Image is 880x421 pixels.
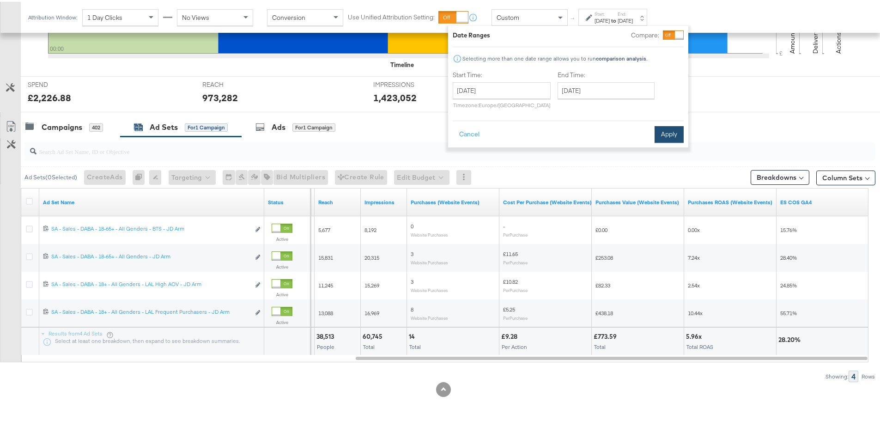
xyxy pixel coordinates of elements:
[28,79,97,87] span: SPEND
[364,252,379,259] span: 20,315
[655,124,684,141] button: Apply
[686,342,713,348] span: Total ROAS
[272,317,292,323] label: Active
[292,122,335,130] div: for 1 Campaign
[364,308,379,315] span: 16,969
[780,225,797,232] span: 15.76%
[51,306,250,316] a: SA - Sales - DABA - 18+ - All Genders - LAL Frequent Purchasers - JD Arm
[453,29,490,38] div: Date Ranges
[182,12,209,20] span: No Views
[788,11,796,52] text: Amount (GBP)
[595,225,607,232] span: £0.00
[594,342,606,348] span: Total
[411,313,448,319] sub: Website Purchases
[411,230,448,236] sub: Website Purchases
[43,197,261,204] a: Your Ad Set name.
[36,137,797,155] input: Search Ad Set Name, ID or Objective
[453,69,551,78] label: Start Time:
[411,304,413,311] span: 8
[318,225,330,232] span: 5,677
[618,9,633,15] label: End:
[780,197,865,204] a: ES COS GA4
[834,30,843,52] text: Actions
[272,120,285,131] div: Ads
[185,122,228,130] div: for 1 Campaign
[87,12,122,20] span: 1 Day Clicks
[595,252,613,259] span: £253.08
[409,342,421,348] span: Total
[595,308,613,315] span: £438.18
[318,308,333,315] span: 13,088
[363,342,375,348] span: Total
[688,225,700,232] span: 0.00x
[849,369,858,380] div: 4
[318,280,333,287] span: 11,245
[411,286,448,291] sub: Website Purchases
[816,169,875,183] button: Column Sets
[51,223,250,231] div: SA - Sales - DABA - 18-65+ - All Genders - BTS - JD Arm
[503,230,528,236] sub: Per Purchase
[272,262,292,268] label: Active
[688,280,700,287] span: 2.54x
[780,308,797,315] span: 55.71%
[272,234,292,240] label: Active
[595,197,680,204] a: The total value of the purchase actions tracked by your Custom Audience pixel on your website aft...
[411,276,413,283] span: 3
[364,197,403,204] a: The number of times your ad was served. On mobile apps an ad is counted as served the first time ...
[363,330,385,339] div: 60,745
[497,12,519,20] span: Custom
[268,197,307,204] a: Shows the current state of your Ad Set.
[51,223,250,233] a: SA - Sales - DABA - 18-65+ - All Genders - BTS - JD Arm
[390,59,414,67] div: Timeline
[51,251,250,258] div: SA - Sales - DABA - 18-65+ - All Genders - JD Arm
[453,100,551,107] p: Timezone: Europe/[GEOGRAPHIC_DATA]
[503,276,518,283] span: £10.82
[503,286,528,291] sub: Per Purchase
[503,258,528,263] sub: Per Purchase
[42,120,82,131] div: Campaigns
[364,225,376,232] span: 8,192
[780,252,797,259] span: 28.40%
[272,290,292,296] label: Active
[501,330,520,339] div: £9.28
[825,372,849,378] div: Showing:
[373,89,417,103] div: 1,423,052
[411,258,448,263] sub: Website Purchases
[751,168,809,183] button: Breakdowns
[631,29,659,38] label: Compare:
[318,197,357,204] a: The number of people your ad was served to.
[811,28,819,52] text: Delivery
[51,251,250,261] a: SA - Sales - DABA - 18-65+ - All Genders - JD Arm
[686,330,704,339] div: 5.96x
[411,249,413,256] span: 3
[595,15,610,23] div: [DATE]
[409,330,418,339] div: 14
[24,171,77,180] div: Ad Sets ( 0 Selected)
[594,330,619,339] div: £773.59
[569,16,577,19] span: ↑
[348,11,435,20] label: Use Unified Attribution Setting:
[51,306,250,314] div: SA - Sales - DABA - 18+ - All Genders - LAL Frequent Purchasers - JD Arm
[272,12,305,20] span: Conversion
[595,9,610,15] label: Start:
[133,168,149,183] div: 0
[316,330,337,339] div: 38,513
[688,252,700,259] span: 7.24x
[780,280,797,287] span: 24.85%
[503,197,592,204] a: The average cost for each purchase tracked by your Custom Audience pixel on your website after pe...
[596,53,646,60] strong: comparison analysis
[411,197,496,204] a: The number of times a purchase was made tracked by your Custom Audience pixel on your website aft...
[503,304,515,311] span: £5.25
[202,89,238,103] div: 973,282
[202,79,272,87] span: REACH
[861,372,875,378] div: Rows
[610,15,618,22] strong: to
[778,334,803,342] div: 28.20%
[373,79,443,87] span: IMPRESSIONS
[28,12,78,19] div: Attribution Window:
[28,89,71,103] div: £2,226.88
[595,280,610,287] span: £82.33
[503,221,505,228] span: -
[364,280,379,287] span: 15,269
[503,313,528,319] sub: Per Purchase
